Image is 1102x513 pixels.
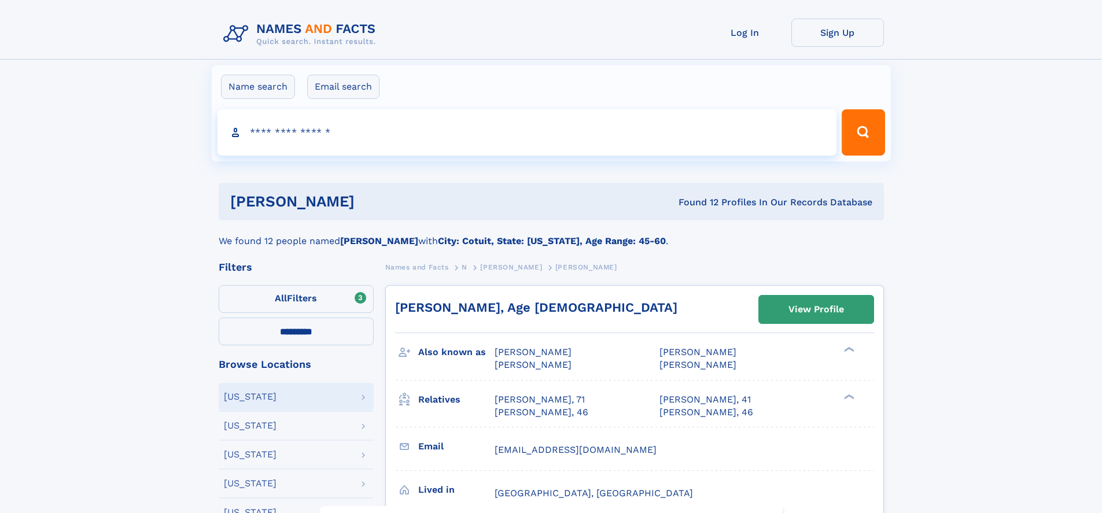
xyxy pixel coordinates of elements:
[480,260,542,274] a: [PERSON_NAME]
[495,346,572,357] span: [PERSON_NAME]
[759,296,874,323] a: View Profile
[659,346,736,357] span: [PERSON_NAME]
[841,393,855,400] div: ❯
[395,300,677,315] a: [PERSON_NAME], Age [DEMOGRAPHIC_DATA]
[219,220,884,248] div: We found 12 people named with .
[517,196,872,209] div: Found 12 Profiles In Our Records Database
[219,285,374,313] label: Filters
[555,263,617,271] span: [PERSON_NAME]
[224,392,277,401] div: [US_STATE]
[221,75,295,99] label: Name search
[462,263,467,271] span: N
[699,19,791,47] a: Log In
[418,480,495,500] h3: Lived in
[224,450,277,459] div: [US_STATE]
[841,346,855,353] div: ❯
[385,260,449,274] a: Names and Facts
[495,406,588,419] a: [PERSON_NAME], 46
[340,235,418,246] b: [PERSON_NAME]
[224,421,277,430] div: [US_STATE]
[418,390,495,409] h3: Relatives
[418,342,495,362] h3: Also known as
[495,359,572,370] span: [PERSON_NAME]
[495,393,585,406] a: [PERSON_NAME], 71
[480,263,542,271] span: [PERSON_NAME]
[788,296,844,323] div: View Profile
[275,293,287,304] span: All
[438,235,666,246] b: City: Cotuit, State: [US_STATE], Age Range: 45-60
[495,488,693,499] span: [GEOGRAPHIC_DATA], [GEOGRAPHIC_DATA]
[418,437,495,456] h3: Email
[219,19,385,50] img: Logo Names and Facts
[462,260,467,274] a: N
[224,479,277,488] div: [US_STATE]
[791,19,884,47] a: Sign Up
[659,359,736,370] span: [PERSON_NAME]
[230,194,517,209] h1: [PERSON_NAME]
[307,75,379,99] label: Email search
[842,109,884,156] button: Search Button
[218,109,837,156] input: search input
[659,406,753,419] a: [PERSON_NAME], 46
[659,393,751,406] a: [PERSON_NAME], 41
[495,444,657,455] span: [EMAIL_ADDRESS][DOMAIN_NAME]
[219,262,374,272] div: Filters
[219,359,374,370] div: Browse Locations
